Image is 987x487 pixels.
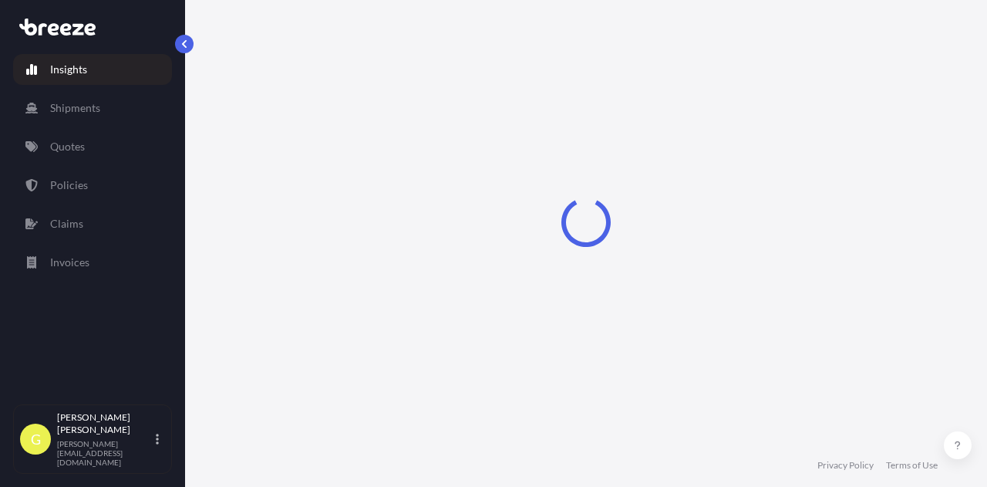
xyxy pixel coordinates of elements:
[13,247,172,278] a: Invoices
[50,139,85,154] p: Quotes
[817,459,874,472] a: Privacy Policy
[13,54,172,85] a: Insights
[57,411,153,436] p: [PERSON_NAME] [PERSON_NAME]
[13,208,172,239] a: Claims
[50,62,87,77] p: Insights
[50,216,83,232] p: Claims
[31,431,41,447] span: G
[13,170,172,201] a: Policies
[13,93,172,123] a: Shipments
[50,100,100,116] p: Shipments
[13,131,172,162] a: Quotes
[886,459,938,472] a: Terms of Use
[57,439,153,467] p: [PERSON_NAME][EMAIL_ADDRESS][DOMAIN_NAME]
[50,255,89,270] p: Invoices
[50,178,88,193] p: Policies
